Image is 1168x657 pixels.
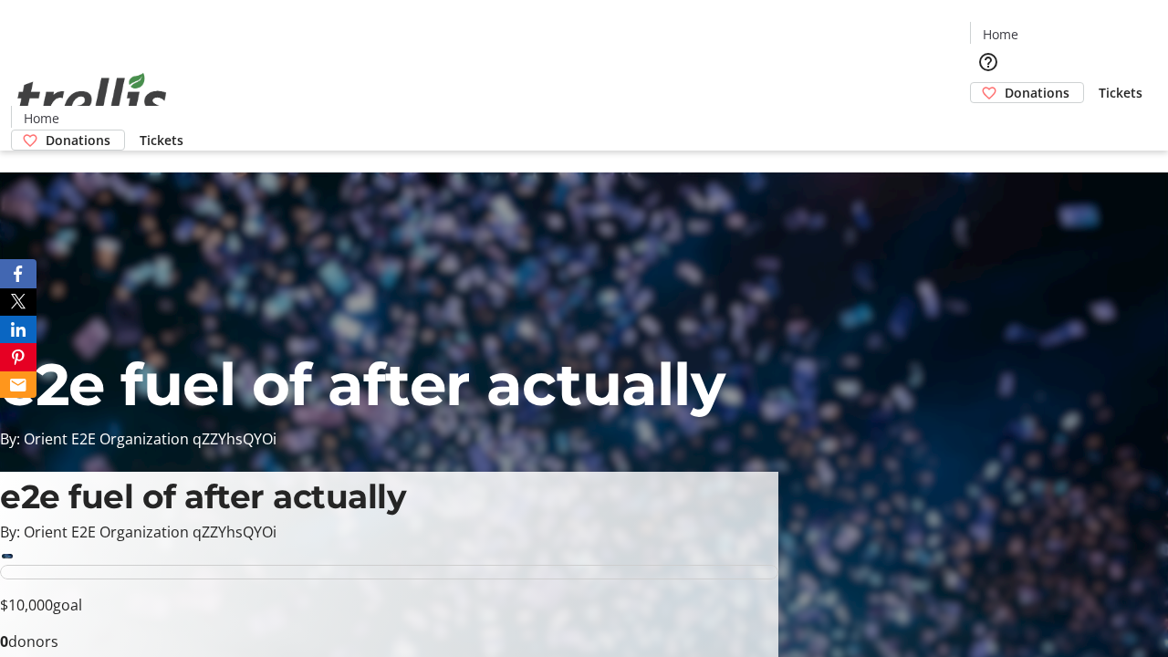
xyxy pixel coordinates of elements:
a: Tickets [1084,83,1157,102]
a: Home [971,25,1029,44]
img: Orient E2E Organization qZZYhsQYOi's Logo [11,53,173,144]
button: Help [970,44,1006,80]
a: Home [12,109,70,128]
span: Tickets [1099,83,1142,102]
a: Donations [11,130,125,151]
span: Home [983,25,1018,44]
span: Donations [1005,83,1069,102]
span: Home [24,109,59,128]
button: Cart [970,103,1006,140]
a: Tickets [125,130,198,150]
span: Tickets [140,130,183,150]
a: Donations [970,82,1084,103]
span: Donations [46,130,110,150]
